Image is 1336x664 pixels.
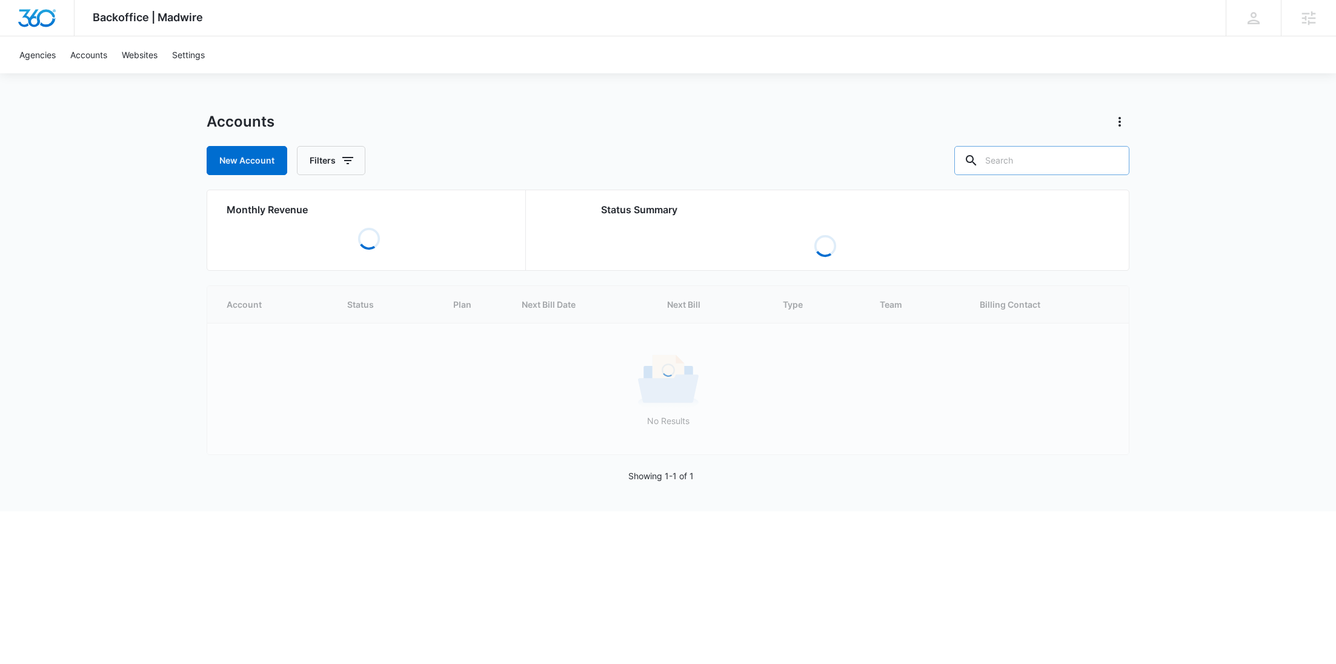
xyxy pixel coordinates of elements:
h1: Accounts [207,113,274,131]
span: Backoffice | Madwire [93,11,203,24]
button: Filters [297,146,365,175]
a: Accounts [63,36,115,73]
a: Agencies [12,36,63,73]
h2: Monthly Revenue [227,202,511,217]
p: Showing 1-1 of 1 [628,470,694,482]
input: Search [954,146,1129,175]
a: Websites [115,36,165,73]
a: New Account [207,146,287,175]
button: Actions [1110,112,1129,131]
h2: Status Summary [601,202,1049,217]
a: Settings [165,36,212,73]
